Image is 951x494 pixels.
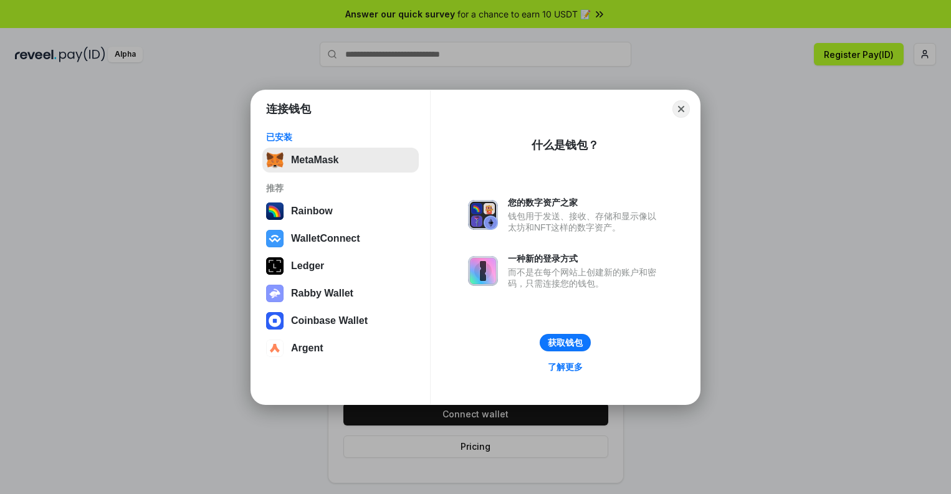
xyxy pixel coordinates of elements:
div: Rainbow [291,206,333,217]
button: Rainbow [262,199,419,224]
h1: 连接钱包 [266,102,311,116]
img: svg+xml,%3Csvg%20xmlns%3D%22http%3A%2F%2Fwww.w3.org%2F2000%2Fsvg%22%20fill%3D%22none%22%20viewBox... [266,285,284,302]
button: Rabby Wallet [262,281,419,306]
img: svg+xml,%3Csvg%20width%3D%2228%22%20height%3D%2228%22%20viewBox%3D%220%200%2028%2028%22%20fill%3D... [266,340,284,357]
div: 您的数字资产之家 [508,197,662,208]
div: Coinbase Wallet [291,315,368,326]
button: Close [672,100,690,118]
div: Rabby Wallet [291,288,353,299]
div: 一种新的登录方式 [508,253,662,264]
button: Coinbase Wallet [262,308,419,333]
button: Ledger [262,254,419,278]
div: 推荐 [266,183,415,194]
img: svg+xml,%3Csvg%20width%3D%22120%22%20height%3D%22120%22%20viewBox%3D%220%200%20120%20120%22%20fil... [266,202,284,220]
button: Argent [262,336,419,361]
div: 已安装 [266,131,415,143]
div: WalletConnect [291,233,360,244]
div: MetaMask [291,154,338,166]
button: WalletConnect [262,226,419,251]
div: 而不是在每个网站上创建新的账户和密码，只需连接您的钱包。 [508,267,662,289]
img: svg+xml,%3Csvg%20width%3D%2228%22%20height%3D%2228%22%20viewBox%3D%220%200%2028%2028%22%20fill%3D... [266,230,284,247]
div: 钱包用于发送、接收、存储和显示像以太坊和NFT这样的数字资产。 [508,211,662,233]
button: MetaMask [262,148,419,173]
div: Ledger [291,260,324,272]
a: 了解更多 [540,359,590,375]
img: svg+xml,%3Csvg%20xmlns%3D%22http%3A%2F%2Fwww.w3.org%2F2000%2Fsvg%22%20fill%3D%22none%22%20viewBox... [468,200,498,230]
div: 获取钱包 [548,337,583,348]
img: svg+xml,%3Csvg%20fill%3D%22none%22%20height%3D%2233%22%20viewBox%3D%220%200%2035%2033%22%20width%... [266,151,284,169]
img: svg+xml,%3Csvg%20xmlns%3D%22http%3A%2F%2Fwww.w3.org%2F2000%2Fsvg%22%20fill%3D%22none%22%20viewBox... [468,256,498,286]
img: svg+xml,%3Csvg%20width%3D%2228%22%20height%3D%2228%22%20viewBox%3D%220%200%2028%2028%22%20fill%3D... [266,312,284,330]
button: 获取钱包 [540,334,591,351]
div: 了解更多 [548,361,583,373]
div: Argent [291,343,323,354]
div: 什么是钱包？ [532,138,599,153]
img: svg+xml,%3Csvg%20xmlns%3D%22http%3A%2F%2Fwww.w3.org%2F2000%2Fsvg%22%20width%3D%2228%22%20height%3... [266,257,284,275]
